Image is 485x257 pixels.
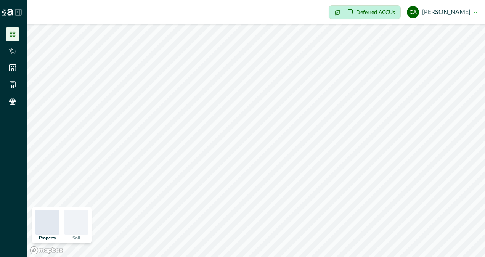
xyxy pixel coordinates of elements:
p: Deferred ACCUs [356,10,395,15]
img: Logo [2,9,13,16]
button: Oli Ayers[PERSON_NAME] [407,3,477,21]
a: Mapbox logo [30,246,63,255]
p: Soil [72,236,80,240]
p: Property [39,236,56,240]
canvas: Map [27,24,485,257]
